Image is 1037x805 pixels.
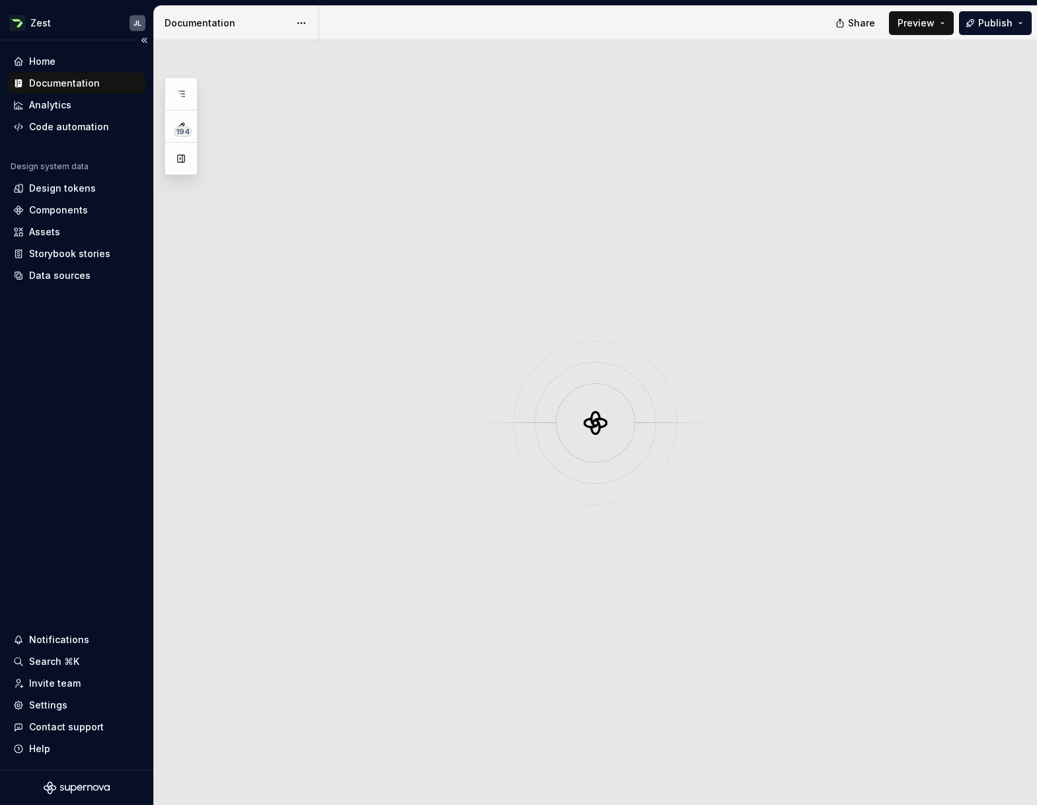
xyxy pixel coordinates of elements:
[8,51,145,72] a: Home
[135,31,153,50] button: Collapse sidebar
[8,716,145,738] button: Contact support
[11,161,89,172] div: Design system data
[8,738,145,759] button: Help
[848,17,875,30] span: Share
[165,17,289,30] div: Documentation
[8,265,145,286] a: Data sources
[8,221,145,243] a: Assets
[29,699,67,712] div: Settings
[29,720,104,734] div: Contact support
[8,673,145,694] a: Invite team
[134,18,141,28] div: JL
[959,11,1032,35] button: Publish
[30,17,51,30] div: Zest
[8,695,145,716] a: Settings
[29,677,81,690] div: Invite team
[29,77,100,90] div: Documentation
[8,73,145,94] a: Documentation
[44,781,110,794] svg: Supernova Logo
[889,11,954,35] button: Preview
[29,269,91,282] div: Data sources
[29,633,89,646] div: Notifications
[3,9,151,37] button: ZestJL
[898,17,935,30] span: Preview
[29,182,96,195] div: Design tokens
[829,11,884,35] button: Share
[29,655,79,668] div: Search ⌘K
[978,17,1013,30] span: Publish
[8,243,145,264] a: Storybook stories
[174,126,192,137] span: 194
[29,742,50,755] div: Help
[29,120,109,134] div: Code automation
[8,178,145,199] a: Design tokens
[8,651,145,672] button: Search ⌘K
[29,247,110,260] div: Storybook stories
[8,629,145,650] button: Notifications
[8,95,145,116] a: Analytics
[29,225,60,239] div: Assets
[9,15,25,31] img: 845e64b5-cf6c-40e8-a5f3-aaa2a69d7a99.png
[8,116,145,137] a: Code automation
[29,204,88,217] div: Components
[29,98,71,112] div: Analytics
[29,55,56,68] div: Home
[8,200,145,221] a: Components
